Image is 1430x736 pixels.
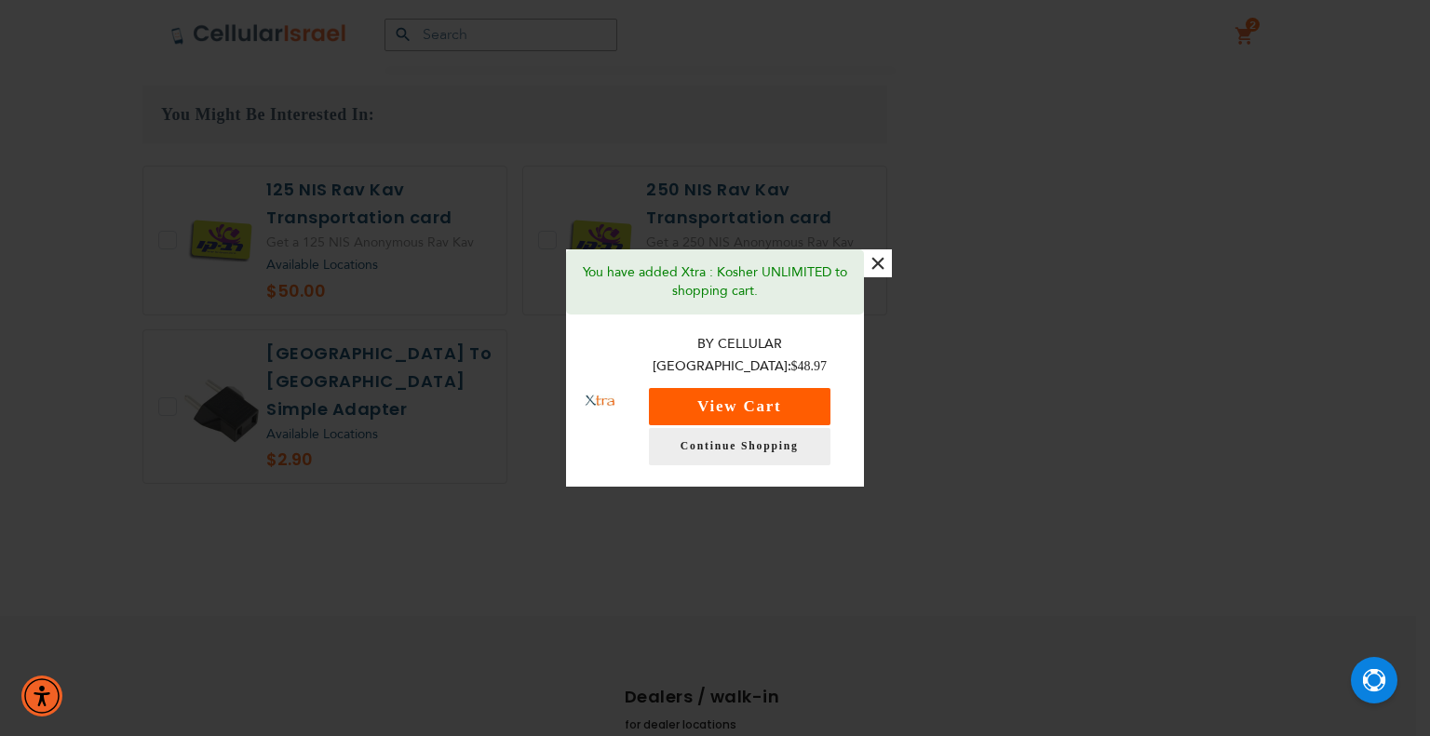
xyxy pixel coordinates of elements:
[649,388,830,425] button: View Cart
[580,263,850,301] p: You have added Xtra : Kosher UNLIMITED to shopping cart.
[649,428,830,465] a: Continue Shopping
[864,249,892,277] button: ×
[791,359,828,373] span: $48.97
[634,333,846,379] p: By Cellular [GEOGRAPHIC_DATA]:
[21,676,62,716] div: Accessibility Menu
